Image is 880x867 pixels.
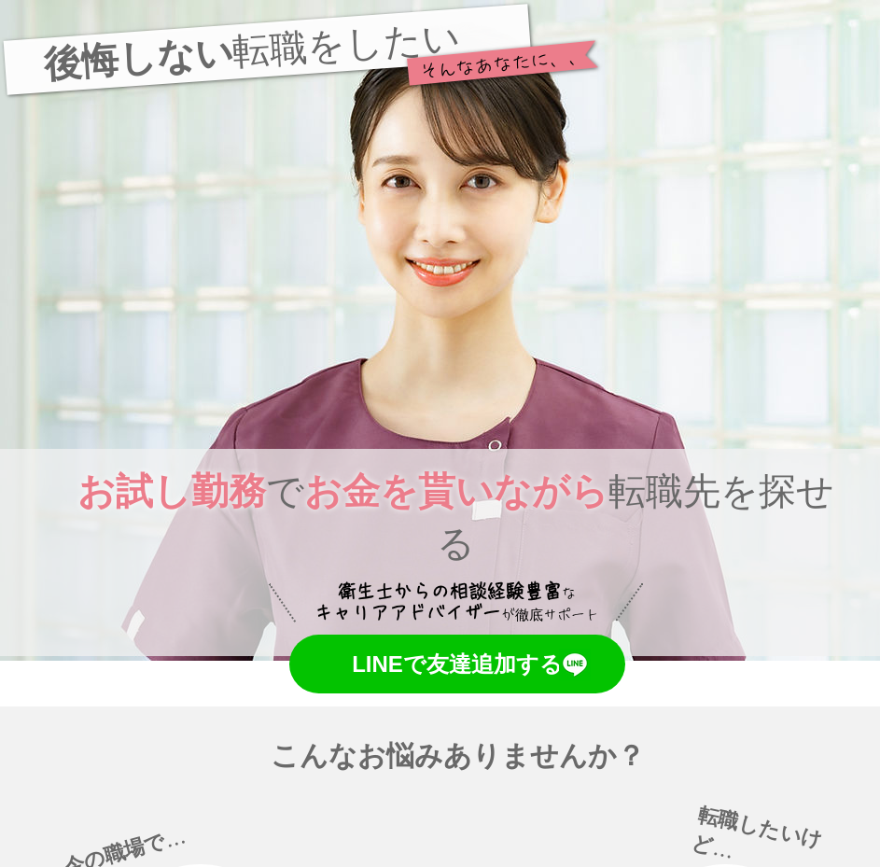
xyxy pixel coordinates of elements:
span: ​こんなお悩みありませんか？ [271,740,645,771]
span: な [562,586,576,600]
span: ​ [43,16,462,85]
span: 後悔しない [43,31,234,84]
img: LINEのロゴ [559,649,591,680]
span: 転職をしたい [43,16,462,85]
span: サポート [543,608,599,622]
span: キャリアアドバイザー [314,603,501,622]
span: お金を貰いながら [304,470,608,511]
span: LINEで友達追加する [352,649,563,680]
span: お試し勤務 [77,470,266,511]
span: が [501,608,515,622]
span: 転職先を探せる [437,470,834,564]
a: LINEで友達追加する [289,635,625,693]
span: ​転職したいけど… [690,802,825,863]
span: 衛生士からの相談経験豊富 [338,581,562,600]
span: ​徹底 [515,606,543,623]
span: で [266,470,304,511]
span: ​そんなあなたに、、 [418,47,587,81]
